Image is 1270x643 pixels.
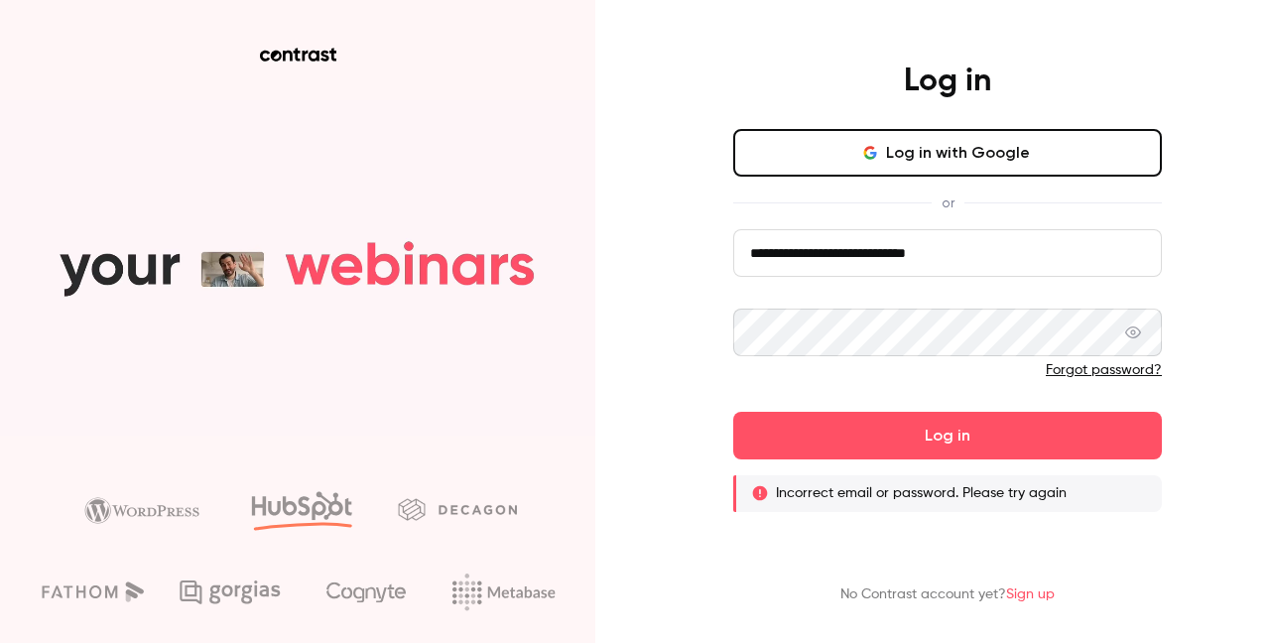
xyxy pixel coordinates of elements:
[733,129,1162,177] button: Log in with Google
[733,412,1162,459] button: Log in
[932,193,964,213] span: or
[1006,587,1055,601] a: Sign up
[776,483,1067,503] p: Incorrect email or password. Please try again
[840,584,1055,605] p: No Contrast account yet?
[398,498,517,520] img: decagon
[904,62,991,101] h4: Log in
[1046,363,1162,377] a: Forgot password?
